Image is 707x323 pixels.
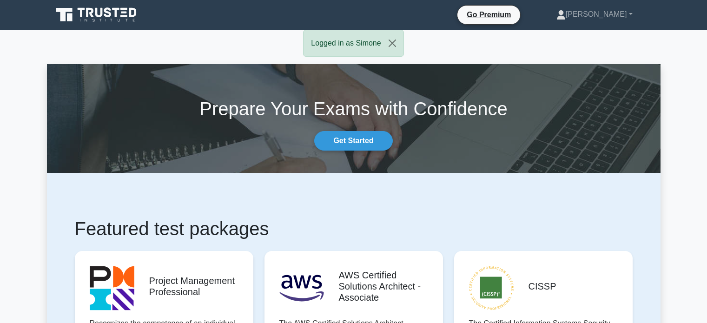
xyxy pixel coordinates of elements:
[381,30,403,56] button: Close
[47,98,661,120] h1: Prepare Your Exams with Confidence
[461,9,516,20] a: Go Premium
[303,30,403,57] div: Logged in as Simone
[314,131,392,151] a: Get Started
[534,5,655,24] a: [PERSON_NAME]
[75,218,633,240] h1: Featured test packages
